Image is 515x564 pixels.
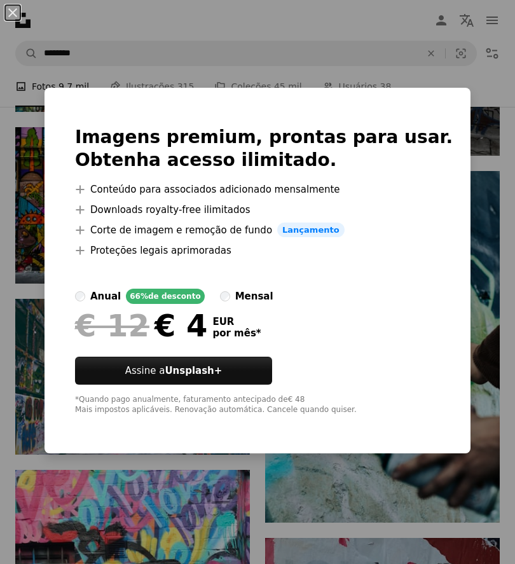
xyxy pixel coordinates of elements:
[220,291,230,301] input: mensal
[75,182,453,197] li: Conteúdo para associados adicionado mensalmente
[75,243,453,258] li: Proteções legais aprimoradas
[212,327,261,339] span: por mês *
[75,309,207,342] div: € 4
[75,395,453,415] div: *Quando pago anualmente, faturamento antecipado de € 48 Mais impostos aplicáveis. Renovação autom...
[75,291,85,301] input: anual66%de desconto
[212,316,261,327] span: EUR
[90,289,121,304] div: anual
[165,365,222,376] strong: Unsplash+
[75,223,453,238] li: Corte de imagem e remoção de fundo
[75,309,149,342] span: € 12
[235,289,273,304] div: mensal
[126,289,204,304] div: 66% de desconto
[75,126,453,172] h2: Imagens premium, prontas para usar. Obtenha acesso ilimitado.
[75,202,453,217] li: Downloads royalty-free ilimitados
[277,223,345,238] span: Lançamento
[75,357,272,385] button: Assine aUnsplash+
